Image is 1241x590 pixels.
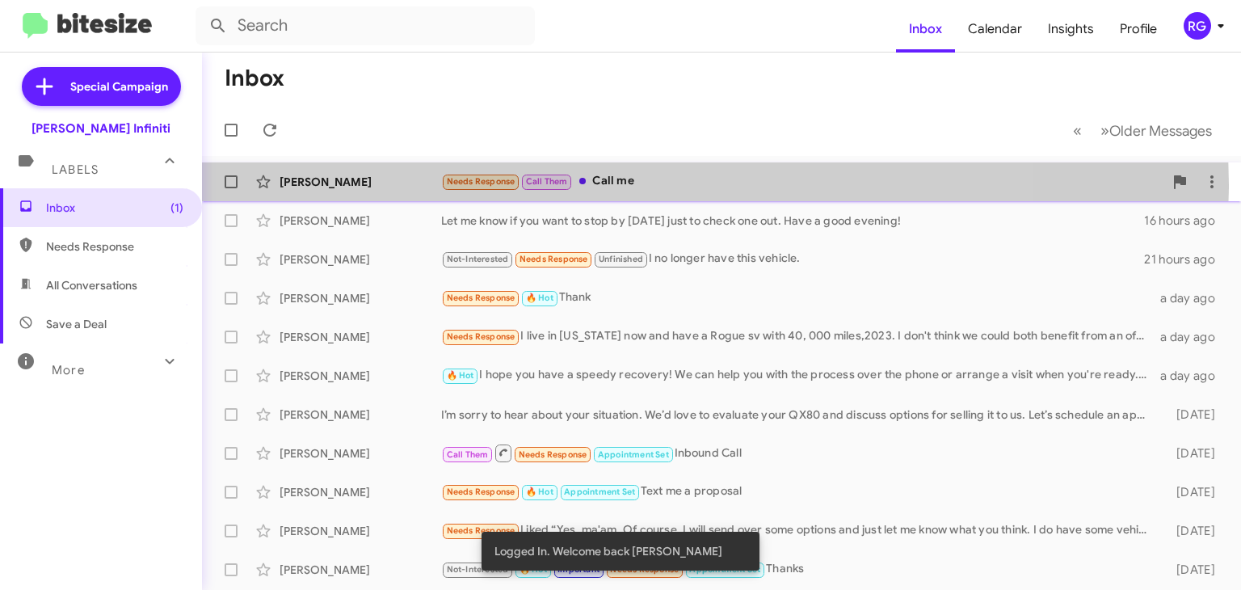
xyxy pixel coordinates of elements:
[1184,12,1211,40] div: RG
[1144,213,1228,229] div: 16 hours ago
[1100,120,1109,141] span: »
[46,277,137,293] span: All Conversations
[1156,445,1228,461] div: [DATE]
[564,487,635,497] span: Appointment Set
[1156,329,1228,345] div: a day ago
[46,316,107,332] span: Save a Deal
[52,363,85,377] span: More
[1144,251,1228,268] div: 21 hours ago
[441,366,1156,385] div: I hope you have a speedy recovery! We can help you with the process over the phone or arrange a v...
[1109,122,1212,140] span: Older Messages
[441,213,1144,229] div: Let me know if you want to stop by [DATE] just to check one out. Have a good evening!
[46,200,183,216] span: Inbox
[955,6,1035,53] a: Calendar
[447,370,474,381] span: 🔥 Hot
[280,251,441,268] div: [PERSON_NAME]
[32,120,170,137] div: [PERSON_NAME] Infiniti
[225,65,284,91] h1: Inbox
[280,445,441,461] div: [PERSON_NAME]
[599,254,643,264] span: Unfinished
[1156,368,1228,384] div: a day ago
[526,293,553,303] span: 🔥 Hot
[1156,562,1228,578] div: [DATE]
[280,562,441,578] div: [PERSON_NAME]
[46,238,183,255] span: Needs Response
[441,250,1144,268] div: I no longer have this vehicle.
[52,162,99,177] span: Labels
[1107,6,1170,53] a: Profile
[1156,407,1228,423] div: [DATE]
[441,172,1163,191] div: Call me
[280,523,441,539] div: [PERSON_NAME]
[1170,12,1223,40] button: RG
[441,289,1156,307] div: Thank
[441,560,1156,579] div: Thanks
[1091,114,1222,147] button: Next
[196,6,535,45] input: Search
[519,449,587,460] span: Needs Response
[280,174,441,190] div: [PERSON_NAME]
[1063,114,1092,147] button: Previous
[441,407,1156,423] div: I’m sorry to hear about your situation. We’d love to evaluate your QX80 and discuss options for s...
[520,254,588,264] span: Needs Response
[896,6,955,53] a: Inbox
[447,176,515,187] span: Needs Response
[447,564,509,575] span: Not-Interested
[441,521,1156,540] div: Liked “Yes, ma'am. Of course. I will send over some options and just let me know what you think. ...
[447,254,509,264] span: Not-Interested
[447,449,489,460] span: Call Them
[70,78,168,95] span: Special Campaign
[22,67,181,106] a: Special Campaign
[280,290,441,306] div: [PERSON_NAME]
[447,293,515,303] span: Needs Response
[280,484,441,500] div: [PERSON_NAME]
[598,449,669,460] span: Appointment Set
[1156,290,1228,306] div: a day ago
[280,368,441,384] div: [PERSON_NAME]
[441,327,1156,346] div: I live in [US_STATE] now and have a Rogue sv with 40, 000 miles,2023. I don't think we could both...
[447,487,515,497] span: Needs Response
[526,487,553,497] span: 🔥 Hot
[441,483,1156,501] div: Text me a proposal
[526,176,568,187] span: Call Them
[447,525,515,536] span: Needs Response
[1035,6,1107,53] a: Insights
[1064,114,1222,147] nav: Page navigation example
[280,213,441,229] div: [PERSON_NAME]
[1073,120,1082,141] span: «
[1156,523,1228,539] div: [DATE]
[447,331,515,342] span: Needs Response
[441,443,1156,463] div: Inbound Call
[1156,484,1228,500] div: [DATE]
[170,200,183,216] span: (1)
[280,407,441,423] div: [PERSON_NAME]
[280,329,441,345] div: [PERSON_NAME]
[494,543,722,559] span: Logged In. Welcome back [PERSON_NAME]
